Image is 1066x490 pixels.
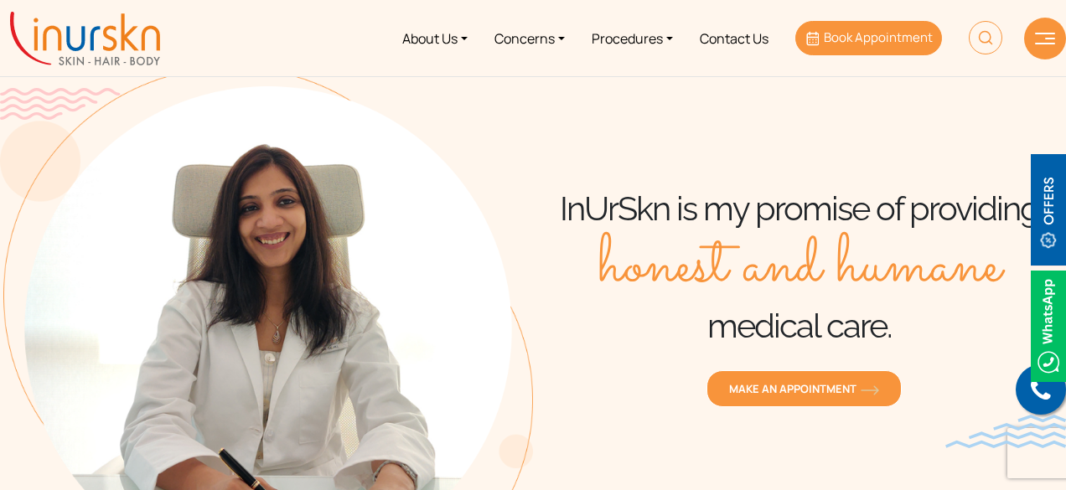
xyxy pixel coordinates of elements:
[706,370,902,407] a: MAKE AN APPOINTMENTorange-arrow
[795,21,942,55] a: Book Appointment
[1035,33,1055,44] img: hamLine.svg
[598,230,1001,305] span: honest and humane
[1031,315,1066,333] a: Whatsappicon
[945,415,1066,448] img: bluewave
[824,28,933,46] span: Book Appointment
[578,7,686,70] a: Procedures
[533,188,1066,347] h1: InUrSkn is my promise of providing medical care.
[1031,154,1066,266] img: offerBt
[969,21,1002,54] img: HeaderSearch
[729,381,879,396] span: MAKE AN APPOINTMENT
[481,7,578,70] a: Concerns
[389,7,481,70] a: About Us
[686,7,782,70] a: Contact Us
[861,385,879,395] img: orange-arrow
[1031,271,1066,382] img: Whatsappicon
[10,12,160,65] img: inurskn-logo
